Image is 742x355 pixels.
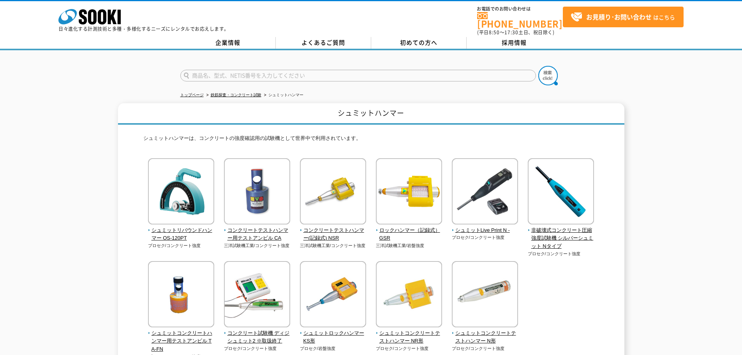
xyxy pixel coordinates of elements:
a: お見積り･お問い合わせはこちら [563,7,684,27]
img: シュミットリバウンドハンマー OS-120PT [148,158,214,226]
p: 三洋試験機工業/コンクリート強度 [300,242,367,249]
img: シュミットコンクリートテストハンマー N形 [452,261,518,329]
p: プロセク/岩盤強度 [300,345,367,352]
span: コンクリートテストハンマー(記録式) NSR [300,226,367,243]
img: シュミットロックハンマー KS形 [300,261,366,329]
span: はこちら [571,11,675,23]
span: シュミットロックハンマー KS形 [300,329,367,346]
img: コンクリートテストハンマー用テストアンビル CA [224,158,290,226]
img: ロックハンマー（記録式） GSR [376,158,442,226]
a: シュミットLive Print N - [452,219,518,235]
a: コンクリートテストハンマー(記録式) NSR [300,219,367,242]
a: 非破壊式コンクリート圧縮強度試験機 シルバーシュミット Nタイプ [528,219,594,251]
p: シュミットハンマーは、コンクリートの強度確認用の試験機として世界中で利用されています。 [143,134,599,147]
a: ロックハンマー（記録式） GSR [376,219,442,242]
img: コンクリートテストハンマー(記録式) NSR [300,158,366,226]
span: コンクリートテストハンマー用テストアンビル CA [224,226,291,243]
strong: お見積り･お問い合わせ [586,12,652,21]
p: プロセク/コンクリート強度 [224,345,291,352]
span: お電話でのお問い合わせは [477,7,563,11]
a: シュミットコンクリートテストハンマー N形 [452,322,518,345]
span: シュミットLive Print N - [452,226,518,235]
img: 非破壊式コンクリート圧縮強度試験機 シルバーシュミット Nタイプ [528,158,594,226]
a: コンクリートテストハンマー用テストアンビル CA [224,219,291,242]
p: プロセク/コンクリート強度 [376,345,442,352]
p: プロセク/コンクリート強度 [528,251,594,257]
a: 初めての方へ [371,37,467,49]
h1: シュミットハンマー [118,103,624,125]
a: コンクリート試験機 ディジシュミット2 ※取扱終了 [224,322,291,345]
span: 8:50 [489,29,500,36]
a: 企業情報 [180,37,276,49]
p: 三洋試験機工業/コンクリート強度 [224,242,291,249]
span: 初めての方へ [400,38,437,47]
img: シュミットLive Print N - [452,158,518,226]
span: (平日 ～ 土日、祝日除く) [477,29,554,36]
a: [PHONE_NUMBER] [477,12,563,28]
a: よくあるご質問 [276,37,371,49]
span: コンクリート試験機 ディジシュミット2 ※取扱終了 [224,329,291,346]
a: 採用情報 [467,37,562,49]
a: シュミットコンクリートテストハンマー NR形 [376,322,442,345]
li: シュミットハンマー [263,91,303,99]
input: 商品名、型式、NETIS番号を入力してください [180,70,536,81]
span: 非破壊式コンクリート圧縮強度試験機 シルバーシュミット Nタイプ [528,226,594,251]
p: 三洋試験機工業/岩盤強度 [376,242,442,249]
span: 17:30 [504,29,518,36]
img: btn_search.png [538,66,558,85]
span: シュミットコンクリートテストハンマー NR形 [376,329,442,346]
span: シュミットリバウンドハンマー OS-120PT [148,226,215,243]
a: シュミットロックハンマー KS形 [300,322,367,345]
span: ロックハンマー（記録式） GSR [376,226,442,243]
img: シュミットコンクリートハンマー用テストアンビル TA-FN [148,261,214,329]
p: プロセク/コンクリート強度 [452,234,518,241]
img: シュミットコンクリートテストハンマー NR形 [376,261,442,329]
a: シュミットコンクリートハンマー用テストアンビル TA-FN [148,322,215,353]
p: 日々進化する計測技術と多種・多様化するニーズにレンタルでお応えします。 [58,26,229,31]
img: コンクリート試験機 ディジシュミット2 ※取扱終了 [224,261,290,329]
span: シュミットコンクリートテストハンマー N形 [452,329,518,346]
a: 鉄筋探査・コンクリート試験 [211,93,261,97]
span: シュミットコンクリートハンマー用テストアンビル TA-FN [148,329,215,353]
a: シュミットリバウンドハンマー OS-120PT [148,219,215,242]
p: プロセク/コンクリート強度 [148,242,215,249]
p: プロセク/コンクリート強度 [452,345,518,352]
a: トップページ [180,93,204,97]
